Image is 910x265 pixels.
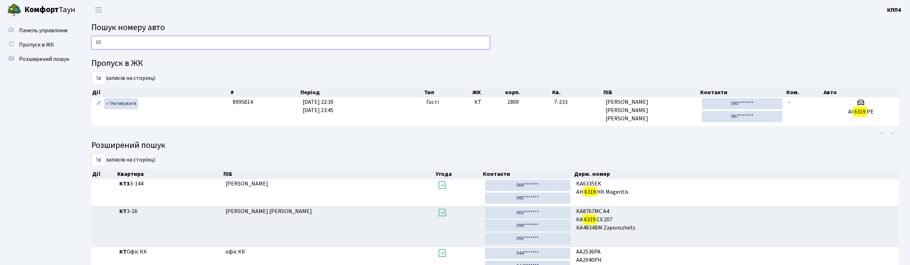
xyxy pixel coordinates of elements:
[226,180,268,188] span: [PERSON_NAME]
[300,87,423,97] th: Період
[823,87,900,97] th: Авто
[7,3,22,17] img: logo.png
[583,215,597,225] mark: 6319
[19,41,54,49] span: Пропуск в ЖК
[786,87,823,97] th: Ком.
[4,52,75,66] a: Розширений пошук
[423,87,472,97] th: Тип
[119,248,127,256] b: КТ
[303,98,333,114] span: [DATE] 22:30 [DATE] 23:45
[119,207,220,216] span: 3-16
[482,169,574,179] th: Контакти
[507,98,519,106] span: 1809
[576,207,896,232] span: КА8767МС A4 КА СХ 207 КА4834ВМ Zaporozhets
[583,187,597,197] mark: 6319
[554,98,600,106] span: 7-233
[91,153,155,167] label: записів на сторінці
[826,109,896,115] h5: АІ РЕ
[91,169,117,179] th: Дії
[603,87,700,97] th: ПІБ
[435,169,482,179] th: Угода
[223,169,435,179] th: ПІБ
[426,98,439,106] span: Гості
[119,207,127,215] b: КТ
[576,180,896,196] span: KA6335EK АН НК Magentis
[19,55,69,63] span: Розширений пошук
[94,98,103,109] a: Редагувати
[230,87,300,97] th: #
[24,4,75,16] span: Таун
[91,58,899,69] h4: Пропуск в ЖК
[24,4,59,15] b: Комфорт
[91,72,106,85] select: записів на сторінці
[4,23,75,38] a: Панель управління
[19,26,67,34] span: Панель управління
[91,153,106,167] select: записів на сторінці
[4,38,75,52] a: Пропуск в ЖК
[119,248,220,256] span: Офіс КК
[788,98,791,106] span: -
[119,180,220,188] span: 3-144
[119,180,130,188] b: КТ3
[226,207,312,215] span: [PERSON_NAME] [PERSON_NAME]
[104,98,138,109] a: Активувати
[700,87,786,97] th: Контакти
[472,87,505,97] th: ЖК
[117,169,223,179] th: Квартира
[551,87,603,97] th: Кв.
[573,169,899,179] th: Держ. номер
[474,98,502,106] span: КТ
[91,87,230,97] th: Дії
[91,36,490,49] input: Пошук
[606,98,696,123] span: [PERSON_NAME] [PERSON_NAME] [PERSON_NAME]
[91,140,899,151] h4: Розширений пошук
[90,4,108,16] button: Переключити навігацію
[91,72,155,85] label: записів на сторінці
[505,87,551,97] th: корп.
[226,248,245,256] span: офіс КК
[887,6,901,14] a: КПП4
[233,98,253,106] span: 8995814
[853,107,867,117] mark: 6319
[91,21,165,34] span: Пошук номеру авто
